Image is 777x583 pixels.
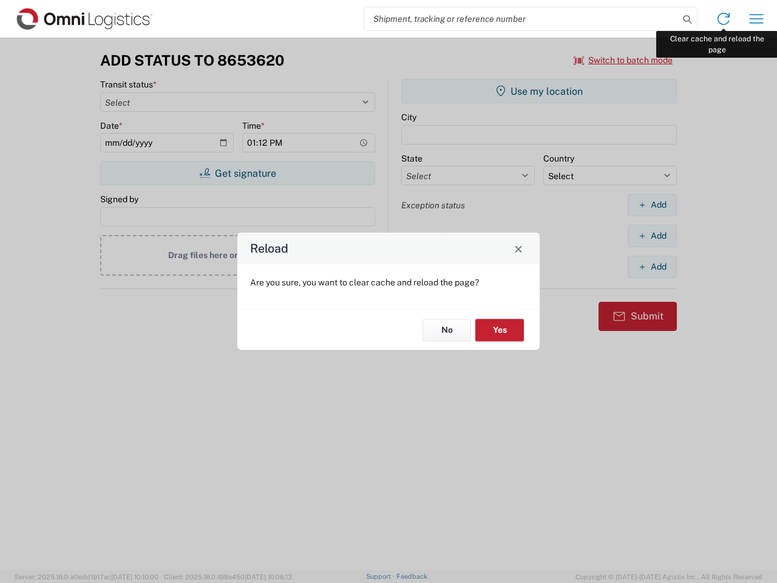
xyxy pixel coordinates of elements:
h4: Reload [250,240,288,257]
p: Are you sure, you want to clear cache and reload the page? [250,277,527,288]
button: Yes [475,319,524,341]
button: No [422,319,471,341]
input: Shipment, tracking or reference number [364,7,679,30]
button: Close [510,240,527,257]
